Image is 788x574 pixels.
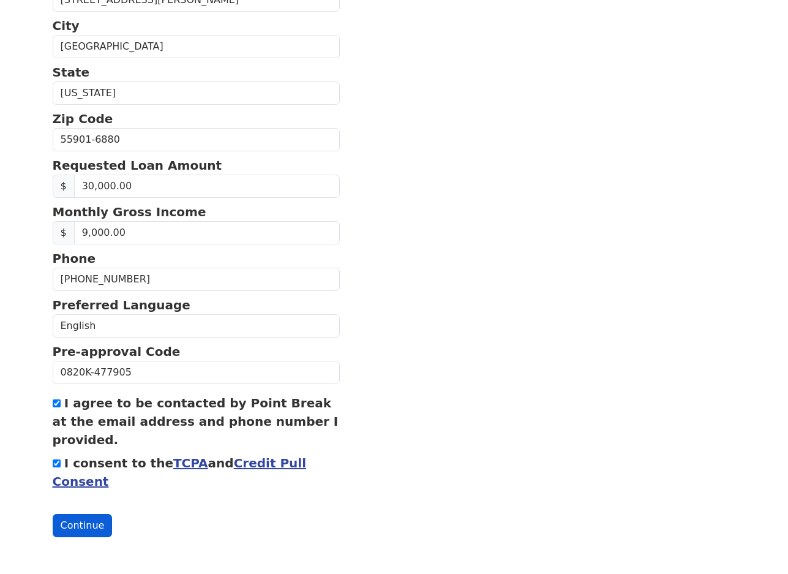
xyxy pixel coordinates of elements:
[53,175,75,198] span: $
[74,221,340,244] input: 0.00
[53,221,75,244] span: $
[53,298,190,312] strong: Preferred Language
[53,35,340,58] input: City
[53,268,340,291] input: Phone
[53,361,340,384] input: Pre-approval Code
[173,456,208,470] a: TCPA
[53,514,113,537] button: Continue
[53,128,340,151] input: Zip Code
[53,456,307,489] a: Credit Pull Consent
[53,65,90,80] strong: State
[53,456,307,489] label: I consent to the and
[53,158,222,173] strong: Requested Loan Amount
[53,396,339,447] label: I agree to be contacted by Point Break at the email address and phone number I provided.
[53,111,113,126] strong: Zip Code
[53,203,340,221] p: Monthly Gross Income
[53,344,181,359] strong: Pre-approval Code
[74,175,340,198] input: Requested Loan Amount
[53,18,80,33] strong: City
[53,251,96,266] strong: Phone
